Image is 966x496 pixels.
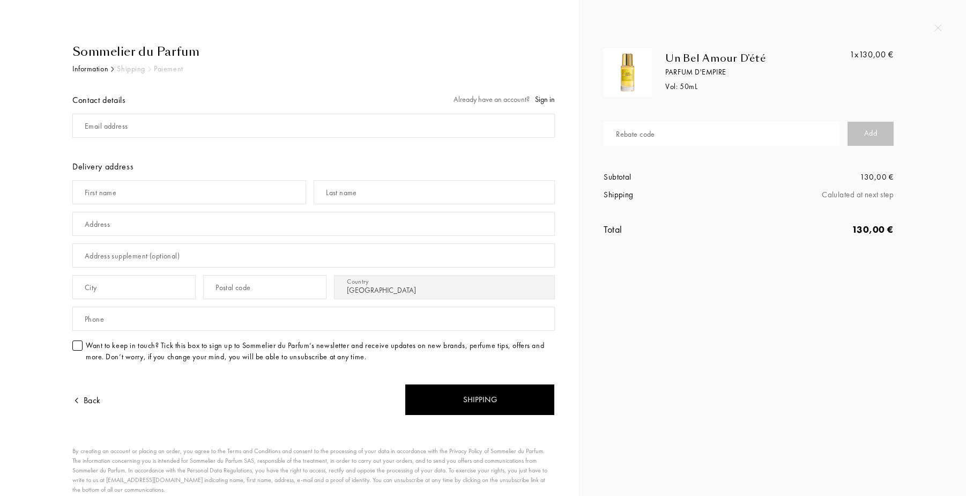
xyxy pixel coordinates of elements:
div: Back [72,394,101,407]
div: Un Bel Amour D’été [665,53,845,64]
img: arrow.png [72,396,81,405]
div: Email address [85,121,128,132]
div: 130,00 € [850,48,894,61]
img: arr_grey.svg [148,66,151,72]
div: Last name [326,187,357,198]
div: Parfum d'Empire [665,66,845,78]
div: Contact details [72,94,126,107]
div: Already have an account? [454,94,555,105]
div: Delivery address [72,160,555,173]
div: Shipping [117,63,145,75]
div: City [85,282,97,293]
div: Add [848,122,894,146]
div: 130,00 € [749,222,894,236]
div: Phone [85,314,104,325]
div: 130,00 € [749,171,894,183]
div: Information [72,63,108,75]
div: Address supplement (optional) [85,250,180,262]
div: First name [85,187,116,198]
span: Sign in [535,94,555,104]
div: Sommelier du Parfum [72,43,555,61]
div: Vol: 50 mL [665,81,845,92]
div: Calulated at next step [749,189,894,201]
div: By creating an account or placing an order, you agree to the Terms and Conditions and consent to ... [72,446,549,494]
div: Shipping [405,384,555,416]
div: Rebate code [616,129,655,140]
div: Address [85,219,110,230]
div: Paiement [154,63,183,75]
span: 1x [850,49,859,60]
div: Postal code [216,282,251,293]
img: NZUGYLR4NM.png [606,51,649,94]
img: quit_onboard.svg [934,24,942,32]
div: Want to keep in touch? Tick this box to sign up to Sommelier du Parfum’s newsletter and receive u... [86,340,555,362]
div: Total [604,222,748,236]
div: Subtotal [604,171,748,183]
img: arr_black.svg [111,66,114,72]
div: Country [347,277,369,286]
div: Shipping [604,189,748,201]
